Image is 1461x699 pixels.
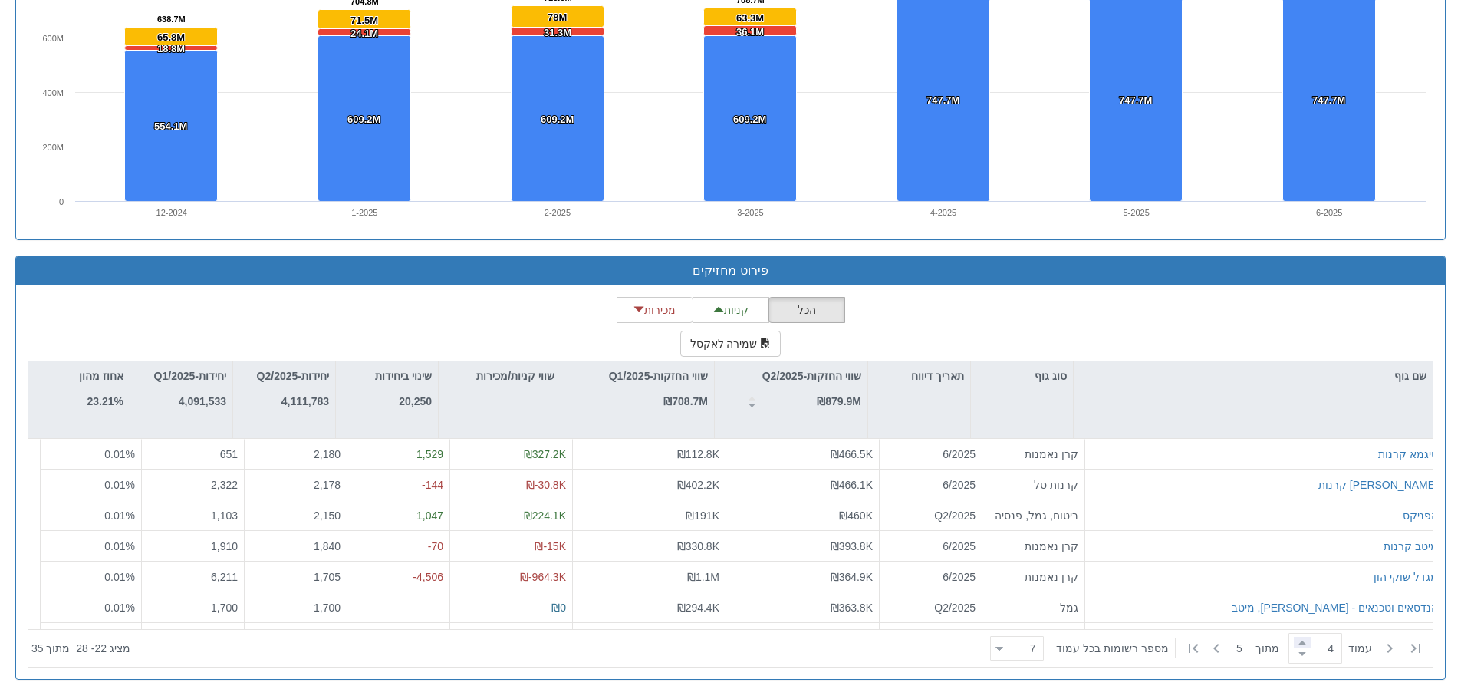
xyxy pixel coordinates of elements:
[354,569,443,585] div: -4,506
[1374,569,1438,585] button: מגדל שוקי הון
[737,208,763,217] text: 3-2025
[989,447,1078,462] div: קרן נאמנות
[886,477,976,493] div: 6/2025
[868,361,970,391] div: תאריך דיווח
[281,395,329,407] strong: 4,111,783
[156,208,187,217] text: 12-2024
[926,94,959,106] tspan: 747.7M
[544,27,571,38] tspan: 31.3M
[831,571,873,583] span: ₪364.9K
[1318,477,1438,493] button: [PERSON_NAME] קרנות
[1378,447,1438,462] button: סיגמא קרנות
[551,602,566,614] span: ₪0
[677,540,719,552] span: ₪330.8K
[154,368,226,384] p: יחידות-Q1/2025
[157,43,185,54] tspan: 18.8M
[28,264,1433,278] h3: פירוט מחזיקים
[42,34,64,43] text: 600M
[59,197,64,206] text: 0
[526,479,566,491] span: ₪-30.8K
[677,602,719,614] span: ₪294.4K
[989,600,1078,615] div: גמל
[251,447,341,462] div: 2,180
[1348,641,1372,656] span: ‏עמוד
[886,508,976,523] div: Q2/2025
[989,539,1078,554] div: קרן נאמנות
[839,509,873,522] span: ₪460K
[47,569,135,585] div: 0.01 %
[251,539,341,554] div: 1,840
[1056,641,1169,656] span: ‏מספר רשומות בכל עמוד
[989,569,1078,585] div: קרן נאמנות
[693,297,769,323] button: קניות
[677,479,719,491] span: ₪402.2K
[350,28,378,39] tspan: 24.1M
[148,539,238,554] div: 1,910
[886,539,976,554] div: 6/2025
[548,12,567,23] tspan: 78M
[251,569,341,585] div: 1,705
[148,477,238,493] div: 2,322
[347,114,380,125] tspan: 609.2M
[251,600,341,615] div: 1,700
[541,114,574,125] tspan: 609.2M
[545,208,571,217] text: 2-2025
[663,395,708,407] strong: ₪708.7M
[736,12,764,24] tspan: 63.3M
[251,508,341,523] div: 2,150
[520,571,566,583] span: ₪-964.3K
[989,508,1078,523] div: ביטוח, גמל, פנסיה
[1312,94,1345,106] tspan: 747.7M
[47,539,135,554] div: 0.01 %
[762,368,861,384] p: שווי החזקות-Q2/2025
[79,368,123,384] p: אחוז מהון
[148,600,238,615] div: 1,700
[157,15,186,24] tspan: 638.7M
[1316,208,1342,217] text: 6-2025
[354,539,443,554] div: -70
[354,447,443,462] div: 1,529
[1074,361,1433,391] div: שם גוף
[524,448,566,460] span: ₪327.2K
[154,120,187,132] tspan: 554.1M
[47,447,135,462] div: 0.01 %
[609,368,708,384] p: שווי החזקות-Q1/2025
[886,447,976,462] div: 6/2025
[686,509,719,522] span: ₪191K
[831,448,873,460] span: ₪466.5K
[351,208,377,217] text: 1-2025
[148,508,238,523] div: 1,103
[680,331,782,357] button: שמירה לאקסל
[439,361,561,391] div: שווי קניות/מכירות
[817,395,861,407] strong: ₪879.9M
[42,88,64,97] text: 400M
[47,600,135,615] div: 0.01 %
[1124,208,1150,217] text: 5-2025
[1236,641,1255,656] span: 5
[1384,539,1438,554] button: מיטב קרנות
[971,361,1073,391] div: סוג גוף
[989,477,1078,493] div: קרנות סל
[831,479,873,491] span: ₪466.1K
[375,368,432,384] p: שינוי ביחידות
[157,31,185,43] tspan: 65.8M
[47,508,135,523] div: 0.01 %
[768,297,845,323] button: הכל
[47,477,135,493] div: 0.01 %
[42,143,64,152] text: 200M
[354,508,443,523] div: 1,047
[677,448,719,460] span: ₪112.8K
[736,26,764,38] tspan: 36.1M
[1403,508,1438,523] button: הפניקס
[354,477,443,493] div: -144
[148,569,238,585] div: 6,211
[930,208,956,217] text: 4-2025
[251,477,341,493] div: 2,178
[87,395,123,407] strong: 23.21%
[257,368,329,384] p: יחידות-Q2/2025
[31,631,130,665] div: ‏מציג 22 - 28 ‏ מתוך 35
